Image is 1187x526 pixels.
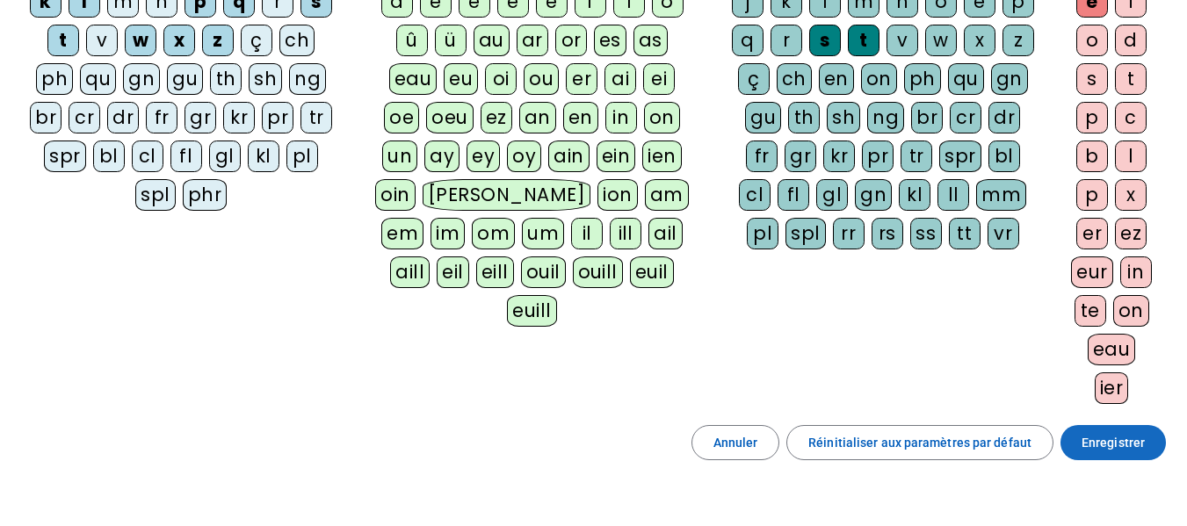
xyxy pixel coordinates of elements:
[1076,25,1108,56] div: o
[86,25,118,56] div: v
[44,141,86,172] div: spr
[777,63,812,95] div: ch
[747,218,778,249] div: pl
[644,102,680,133] div: on
[610,218,641,249] div: ill
[597,179,638,211] div: ion
[69,102,100,133] div: cr
[80,63,116,95] div: qu
[809,25,841,56] div: s
[911,102,943,133] div: br
[435,25,467,56] div: ü
[467,141,500,172] div: ey
[548,141,590,172] div: ain
[472,218,515,249] div: om
[939,141,981,172] div: spr
[991,63,1028,95] div: gn
[390,256,430,288] div: aill
[819,63,854,95] div: en
[899,179,930,211] div: kl
[566,63,597,95] div: er
[185,102,216,133] div: gr
[1082,432,1145,453] span: Enregistrer
[396,25,428,56] div: û
[132,141,163,172] div: cl
[1060,425,1166,460] button: Enregistrer
[517,25,548,56] div: ar
[950,102,981,133] div: cr
[788,102,820,133] div: th
[444,63,478,95] div: eu
[249,63,282,95] div: sh
[630,256,674,288] div: euil
[209,141,241,172] div: gl
[375,179,416,211] div: oin
[786,425,1053,460] button: Réinitialiser aux paramètres par défaut
[163,25,195,56] div: x
[642,141,682,172] div: ien
[135,179,176,211] div: spl
[976,179,1026,211] div: mm
[389,63,438,95] div: eau
[872,218,903,249] div: rs
[1076,102,1108,133] div: p
[861,63,897,95] div: on
[937,179,969,211] div: ll
[855,179,892,211] div: gn
[1115,25,1147,56] div: d
[30,102,62,133] div: br
[202,25,234,56] div: z
[605,102,637,133] div: in
[522,218,564,249] div: um
[485,63,517,95] div: oi
[964,25,995,56] div: x
[745,102,781,133] div: gu
[1115,102,1147,133] div: c
[262,102,293,133] div: pr
[381,218,423,249] div: em
[248,141,279,172] div: kl
[925,25,957,56] div: w
[1095,372,1129,404] div: ier
[571,218,603,249] div: il
[555,25,587,56] div: or
[604,63,636,95] div: ai
[36,63,73,95] div: ph
[573,256,623,288] div: ouill
[431,218,465,249] div: im
[1076,141,1108,172] div: b
[1076,63,1108,95] div: s
[146,102,177,133] div: fr
[1088,334,1136,365] div: eau
[691,425,780,460] button: Annuler
[223,102,255,133] div: kr
[713,432,758,453] span: Annuler
[738,63,770,95] div: ç
[286,141,318,172] div: pl
[808,432,1031,453] span: Réinitialiser aux paramètres par défaut
[1115,141,1147,172] div: l
[785,218,826,249] div: spl
[988,141,1020,172] div: bl
[524,63,559,95] div: ou
[771,25,802,56] div: r
[382,141,417,172] div: un
[823,141,855,172] div: kr
[519,102,556,133] div: an
[563,102,598,133] div: en
[107,102,139,133] div: dr
[300,102,332,133] div: tr
[816,179,848,211] div: gl
[1120,256,1152,288] div: in
[123,63,160,95] div: gn
[167,63,203,95] div: gu
[241,25,272,56] div: ç
[1002,25,1034,56] div: z
[988,218,1019,249] div: vr
[507,295,556,327] div: euill
[778,179,809,211] div: fl
[949,218,981,249] div: tt
[1115,63,1147,95] div: t
[183,179,228,211] div: phr
[170,141,202,172] div: fl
